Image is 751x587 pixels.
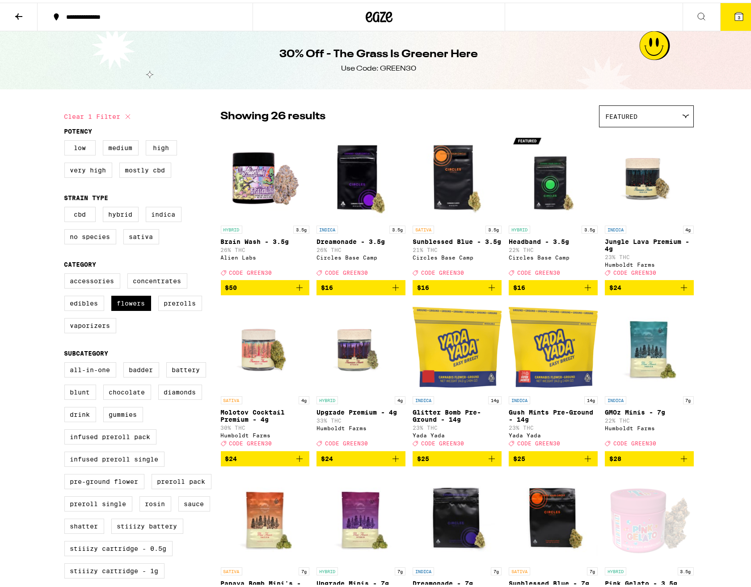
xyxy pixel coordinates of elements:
[413,394,434,402] p: INDICA
[316,471,405,560] img: Humboldt Farms - Upgrade Minis - 7g
[316,394,338,402] p: HYBRID
[316,577,405,584] p: Upgrade Minis - 7g
[509,300,598,448] a: Open page for Gush Mints Pre-Ground - 14g from Yada Yada
[64,315,116,331] label: Vaporizers
[389,223,405,231] p: 3.5g
[413,129,502,277] a: Open page for Sunblessed Blue - 3.5g from Circles Base Camp
[509,129,598,218] img: Circles Base Camp - Headband - 3.5g
[316,223,338,231] p: INDICA
[316,129,405,218] img: Circles Base Camp - Dreamonade - 3.5g
[325,267,368,273] span: CODE GREEN30
[221,406,310,420] p: Molotov Cocktail Premium - 4g
[605,259,694,265] div: Humboldt Farms
[413,565,434,573] p: INDICA
[413,471,502,560] img: Circles Base Camp - Dreamonade - 7g
[485,223,502,231] p: 3.5g
[316,300,405,389] img: Humboldt Farms - Upgrade Premium - 4g
[229,267,272,273] span: CODE GREEN30
[221,235,310,243] p: Brain Wash - 3.5g
[221,106,326,122] p: Showing 26 results
[111,293,151,308] label: Flowers
[64,204,96,219] label: CBD
[221,422,310,428] p: 30% THC
[491,565,502,573] p: 7g
[221,129,310,218] img: Alien Labs - Brain Wash - 3.5g
[103,204,139,219] label: Hybrid
[413,277,502,293] button: Add to bag
[421,438,464,444] span: CODE GREEN30
[229,438,272,444] span: CODE GREEN30
[605,394,626,402] p: INDICA
[103,404,143,419] label: Gummies
[413,223,434,231] p: SATIVA
[64,449,165,464] label: Infused Preroll Single
[221,565,242,573] p: SATIVA
[413,577,502,584] p: Dreamonade - 7g
[395,565,405,573] p: 7g
[413,244,502,250] p: 21% THC
[139,494,171,509] label: Rosin
[509,449,598,464] button: Add to bag
[395,394,405,402] p: 4g
[605,129,694,277] a: Open page for Jungle Lava Premium - 4g from Humboldt Farms
[413,235,502,243] p: Sunblessed Blue - 3.5g
[605,252,694,257] p: 23% THC
[509,430,598,436] div: Yada Yada
[413,129,502,218] img: Circles Base Camp - Sunblessed Blue - 3.5g
[509,129,598,277] a: Open page for Headband - 3.5g from Circles Base Camp
[605,129,694,218] img: Humboldt Farms - Jungle Lava Premium - 4g
[221,430,310,436] div: Humboldt Farms
[413,449,502,464] button: Add to bag
[509,244,598,250] p: 22% THC
[316,235,405,243] p: Dreamonade - 3.5g
[613,438,656,444] span: CODE GREEN30
[609,453,621,460] span: $28
[64,160,112,175] label: Very High
[158,293,202,308] label: Prerolls
[64,258,97,265] legend: Category
[123,226,159,242] label: Sativa
[605,235,694,250] p: Jungle Lava Premium - 4g
[517,267,560,273] span: CODE GREEN30
[509,565,530,573] p: SATIVA
[316,277,405,293] button: Add to bag
[221,394,242,402] p: SATIVA
[509,300,598,389] img: Yada Yada - Gush Mints Pre-Ground - 14g
[417,453,429,460] span: $25
[316,244,405,250] p: 26% THC
[316,415,405,421] p: 33% THC
[316,449,405,464] button: Add to bag
[509,235,598,243] p: Headband - 3.5g
[605,223,626,231] p: INDICA
[584,394,598,402] p: 14g
[316,252,405,258] div: Circles Base Camp
[606,110,638,117] span: Featured
[417,281,429,289] span: $16
[225,281,237,289] span: $50
[158,382,202,397] label: Diamonds
[111,516,183,531] label: STIIIZY Battery
[513,453,525,460] span: $25
[605,300,694,448] a: Open page for GMOz Minis - 7g from Humboldt Farms
[316,406,405,413] p: Upgrade Premium - 4g
[678,565,694,573] p: 3.5g
[513,281,525,289] span: $16
[221,300,310,389] img: Humboldt Farms - Molotov Cocktail Premium - 4g
[316,423,405,428] div: Humboldt Farms
[342,61,417,71] div: Use Code: GREEN30
[683,394,694,402] p: 7g
[509,394,530,402] p: INDICA
[221,449,310,464] button: Add to bag
[605,423,694,428] div: Humboldt Farms
[64,226,116,242] label: No Species
[316,129,405,277] a: Open page for Dreamonade - 3.5g from Circles Base Camp
[413,422,502,428] p: 23% THC
[221,300,310,448] a: Open page for Molotov Cocktail Premium - 4g from Humboldt Farms
[509,406,598,420] p: Gush Mints Pre-Ground - 14g
[103,138,139,153] label: Medium
[64,125,93,132] legend: Potency
[146,138,177,153] label: High
[152,471,211,486] label: Preroll Pack
[325,438,368,444] span: CODE GREEN30
[582,223,598,231] p: 3.5g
